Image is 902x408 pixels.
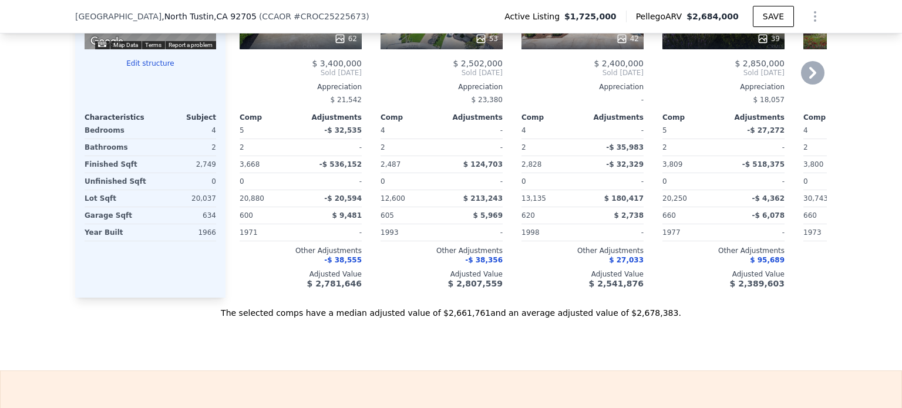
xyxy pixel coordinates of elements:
span: 0 [803,177,808,186]
span: 12,600 [381,194,405,203]
div: 39 [757,33,780,45]
div: - [303,224,362,241]
div: Garage Sqft [85,207,148,224]
div: 2 [803,139,862,156]
button: Map Data [113,41,138,49]
span: 20,880 [240,194,264,203]
div: 53 [475,33,498,45]
div: 1971 [240,224,298,241]
div: Other Adjustments [381,246,503,255]
span: CCAOR [262,12,291,21]
span: 4 [381,126,385,134]
div: 2 [521,139,580,156]
span: $ 18,057 [753,96,785,104]
span: $ 9,481 [332,211,362,220]
div: Appreciation [381,82,503,92]
span: $ 23,380 [472,96,503,104]
button: Show Options [803,5,827,28]
span: # CROC25225673 [294,12,366,21]
span: -$ 38,356 [465,256,503,264]
span: -$ 518,375 [742,160,785,168]
span: $ 3,400,000 [312,59,362,68]
div: 2 [662,139,721,156]
button: Edit structure [85,59,216,68]
div: The selected comps have a median adjusted value of $2,661,761 and an average adjusted value of $2... [75,298,827,319]
span: $ 2,850,000 [735,59,785,68]
span: $ 21,542 [331,96,362,104]
div: Adjustments [442,113,503,122]
div: 1998 [521,224,580,241]
span: $ 180,417 [604,194,644,203]
div: - [585,122,644,139]
span: $1,725,000 [564,11,617,22]
div: Adjusted Value [381,269,503,279]
span: $ 5,969 [473,211,503,220]
div: ( ) [259,11,369,22]
span: -$ 32,535 [324,126,362,134]
span: 5 [662,126,667,134]
div: 1977 [662,224,721,241]
span: 3,809 [662,160,682,168]
span: , North Tustin [161,11,257,22]
div: 634 [153,207,216,224]
div: 2,749 [153,156,216,173]
span: $ 2,738 [614,211,644,220]
div: Adjustments [301,113,362,122]
span: 13,135 [521,194,546,203]
div: - [303,139,362,156]
div: Comp [803,113,864,122]
div: 1993 [381,224,439,241]
div: 4 [153,122,216,139]
span: 0 [662,177,667,186]
span: $ 213,243 [463,194,503,203]
div: Subject [150,113,216,122]
span: 5 [240,126,244,134]
span: 4 [803,126,808,134]
div: Comp [381,113,442,122]
div: - [444,224,503,241]
span: -$ 20,594 [324,194,362,203]
span: 605 [381,211,394,220]
span: Sold [DATE] [240,68,362,77]
span: -$ 536,152 [319,160,362,168]
div: Lot Sqft [85,190,148,207]
span: -$ 27,272 [747,126,785,134]
span: , CA 92705 [214,12,257,21]
div: Adjusted Value [521,269,644,279]
span: $ 95,689 [750,256,785,264]
div: Bedrooms [85,122,148,139]
div: Adjustments [583,113,644,122]
div: Comp [662,113,723,122]
div: Other Adjustments [521,246,644,255]
div: Adjusted Value [240,269,362,279]
span: 620 [521,211,535,220]
a: Terms (opens in new tab) [145,42,161,48]
div: - [585,224,644,241]
span: $ 27,033 [609,256,644,264]
span: $ 2,502,000 [453,59,503,68]
div: - [444,173,503,190]
span: $ 2,389,603 [730,279,785,288]
span: Sold [DATE] [381,68,503,77]
span: 660 [803,211,817,220]
div: Adjustments [723,113,785,122]
div: - [726,139,785,156]
div: - [521,92,644,108]
div: Comp [521,113,583,122]
div: - [303,173,362,190]
button: Keyboard shortcuts [98,42,106,47]
span: $2,684,000 [686,12,739,21]
span: $ 2,541,876 [589,279,644,288]
a: Open this area in Google Maps (opens a new window) [87,34,126,49]
div: 2 [381,139,439,156]
div: Other Adjustments [662,246,785,255]
span: -$ 4,362 [752,194,785,203]
div: 1973 [803,224,862,241]
button: SAVE [753,6,794,27]
div: Bathrooms [85,139,148,156]
div: Appreciation [521,82,644,92]
span: 2,828 [521,160,541,168]
span: -$ 35,983 [606,143,644,151]
div: 1966 [153,224,216,241]
span: 660 [662,211,676,220]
